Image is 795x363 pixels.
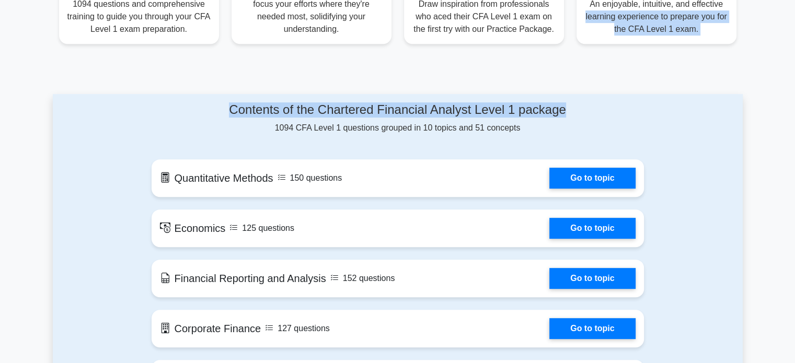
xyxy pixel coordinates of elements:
h4: Contents of the Chartered Financial Analyst Level 1 package [152,102,644,118]
a: Go to topic [549,218,635,239]
a: Go to topic [549,168,635,189]
div: 1094 CFA Level 1 questions grouped in 10 topics and 51 concepts [152,102,644,134]
a: Go to topic [549,268,635,289]
a: Go to topic [549,318,635,339]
